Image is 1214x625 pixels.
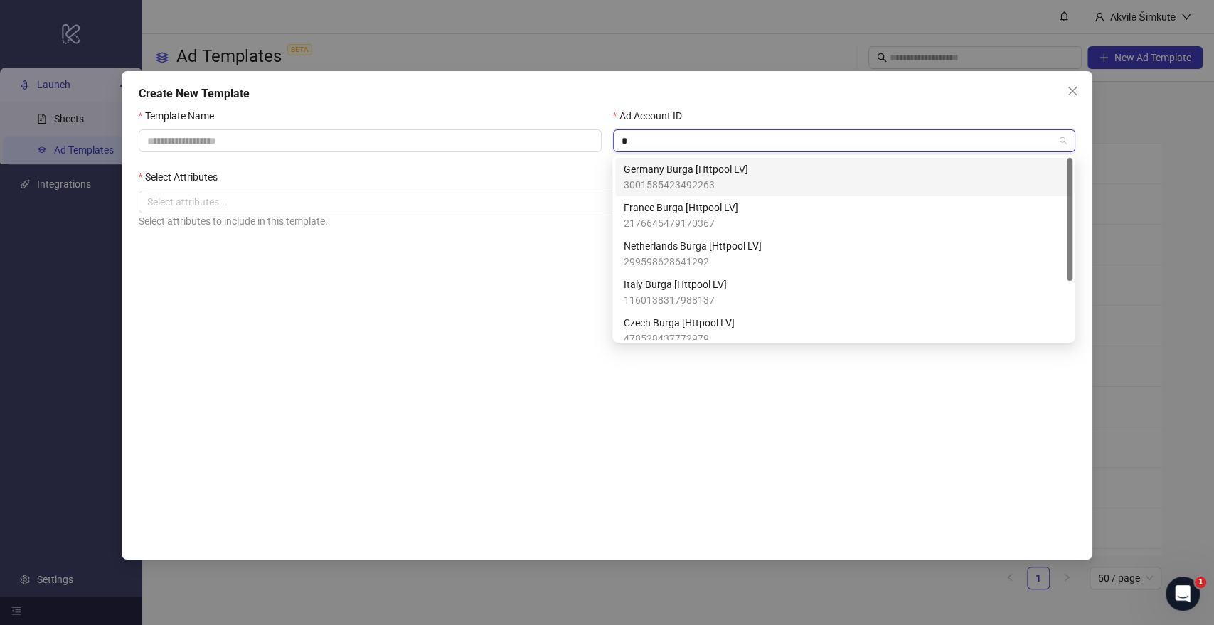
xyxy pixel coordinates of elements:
div: France Burga [Httpool LV] [615,196,1072,235]
div: Netherlands Burga [Httpool LV] [615,235,1072,273]
div: Create New Template [139,85,1076,102]
div: Italy Burga [Httpool LV] [615,273,1072,311]
iframe: Intercom live chat [1166,577,1200,611]
span: Netherlands Burga [Httpool LV] [624,238,762,254]
div: Czech Burga [Httpool LV] [615,311,1072,350]
span: 478528437772979 [624,331,735,346]
span: France Burga [Httpool LV] [624,200,738,215]
span: 1 [1195,577,1206,588]
div: Germany Burga [Httpool LV] [615,158,1072,196]
span: 2176645479170367 [624,215,738,231]
span: close [1067,85,1078,97]
label: Template Name [139,108,223,124]
span: Italy Burga [Httpool LV] [624,277,727,292]
span: 299598628641292 [624,254,762,269]
span: Czech Burga [Httpool LV] [624,315,735,331]
label: Ad Account ID [613,108,691,124]
span: 3001585423492263 [624,177,748,193]
span: 1160138317988137 [624,292,727,308]
input: Template Name [139,129,602,152]
div: Select attributes to include in this template. [139,213,1076,229]
span: Germany Burga [Httpool LV] [624,161,748,177]
button: Close [1061,80,1084,102]
input: Ad Account ID [622,130,1055,151]
label: Select Attributes [139,169,227,185]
